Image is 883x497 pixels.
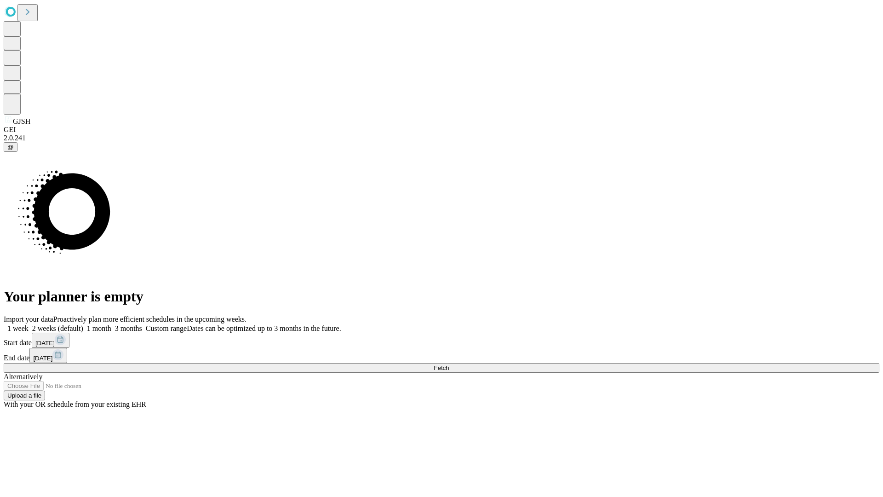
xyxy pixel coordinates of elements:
span: GJSH [13,117,30,125]
div: GEI [4,126,879,134]
span: 1 week [7,324,29,332]
span: [DATE] [35,340,55,347]
div: Start date [4,333,879,348]
span: Alternatively [4,373,42,381]
button: [DATE] [32,333,69,348]
span: @ [7,144,14,150]
span: With your OR schedule from your existing EHR [4,400,146,408]
span: [DATE] [33,355,52,362]
span: Import your data [4,315,53,323]
div: 2.0.241 [4,134,879,142]
div: End date [4,348,879,363]
span: Fetch [434,364,449,371]
button: Upload a file [4,391,45,400]
span: 1 month [87,324,111,332]
span: Dates can be optimized up to 3 months in the future. [187,324,341,332]
span: 2 weeks (default) [32,324,83,332]
button: @ [4,142,17,152]
button: [DATE] [29,348,67,363]
button: Fetch [4,363,879,373]
h1: Your planner is empty [4,288,879,305]
span: Custom range [146,324,187,332]
span: 3 months [115,324,142,332]
span: Proactively plan more efficient schedules in the upcoming weeks. [53,315,247,323]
